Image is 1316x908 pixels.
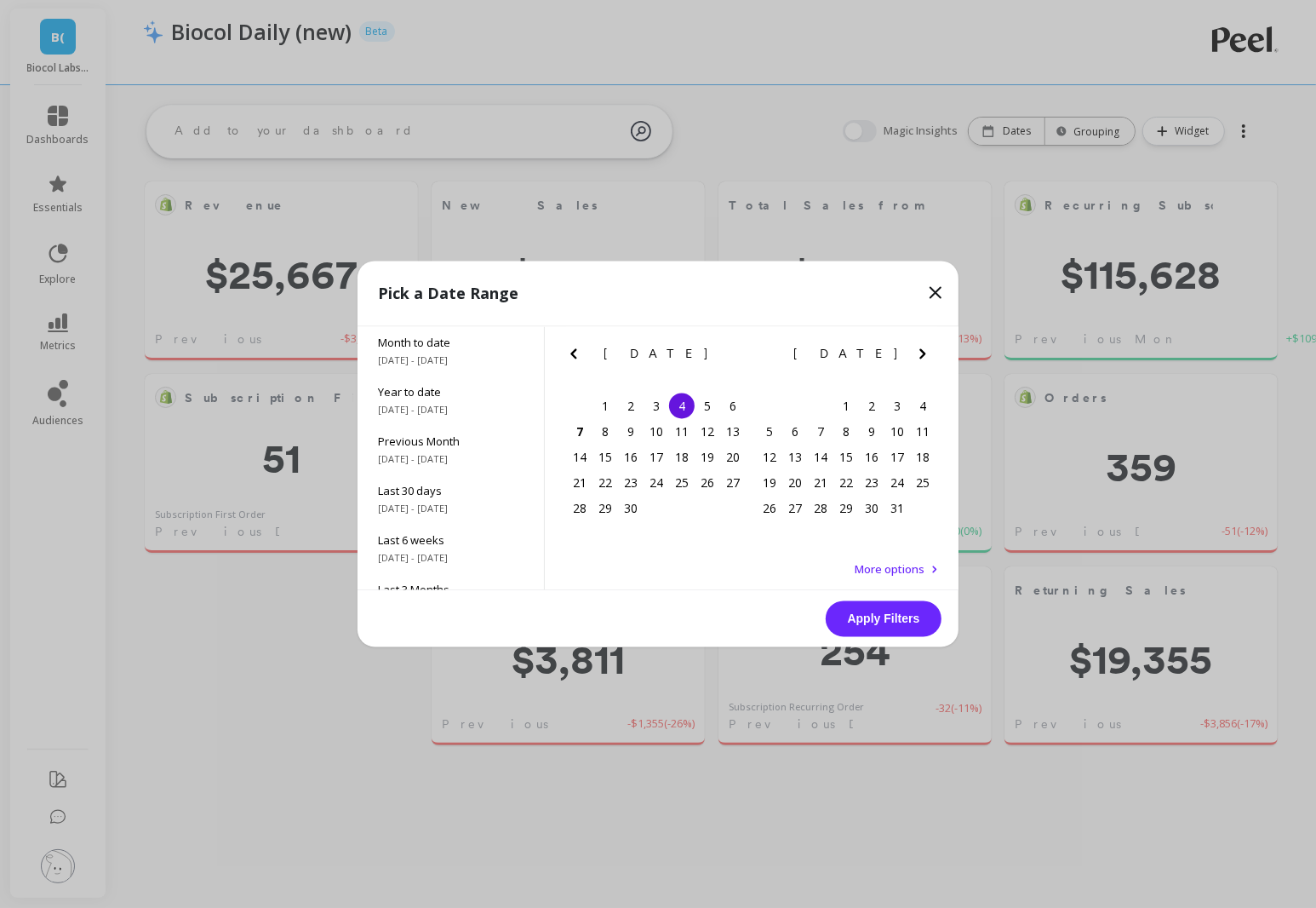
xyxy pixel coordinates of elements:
div: Choose Friday, September 5th, 2025 [695,394,720,419]
button: Next Month [723,344,750,371]
div: Choose Wednesday, October 22nd, 2025 [833,470,859,496]
div: Choose Thursday, September 25th, 2025 [669,470,695,496]
span: Previous Month [378,434,524,450]
div: Choose Monday, October 20th, 2025 [782,470,808,496]
div: Choose Thursday, October 2nd, 2025 [859,394,884,419]
div: Choose Sunday, September 28th, 2025 [567,496,592,521]
div: Choose Thursday, October 16th, 2025 [859,445,884,470]
div: Choose Sunday, October 26th, 2025 [757,496,782,521]
div: Choose Saturday, September 27th, 2025 [720,470,746,496]
div: Choose Sunday, September 14th, 2025 [567,445,592,470]
div: Choose Monday, September 15th, 2025 [592,445,618,470]
span: Last 6 weeks [378,533,524,549]
div: Choose Monday, September 8th, 2025 [592,419,618,445]
div: Choose Sunday, October 12th, 2025 [757,445,782,470]
div: Choose Friday, October 31st, 2025 [884,496,910,521]
div: Choose Saturday, September 6th, 2025 [720,394,746,419]
div: Choose Wednesday, October 29th, 2025 [833,496,859,521]
div: Choose Tuesday, September 16th, 2025 [618,445,644,470]
div: Choose Tuesday, September 23rd, 2025 [618,470,644,496]
div: Choose Saturday, October 18th, 2025 [910,445,936,470]
div: Choose Saturday, September 13th, 2025 [720,419,746,445]
div: Choose Thursday, September 4th, 2025 [669,394,695,419]
div: Choose Tuesday, October 21st, 2025 [808,470,833,496]
div: Choose Thursday, October 23rd, 2025 [859,470,884,496]
span: [DATE] - [DATE] [378,404,524,417]
div: Choose Saturday, October 11th, 2025 [910,419,936,445]
div: Choose Tuesday, October 14th, 2025 [808,445,833,470]
div: Choose Tuesday, September 9th, 2025 [618,419,644,445]
p: Pick a Date Range [378,282,518,306]
div: Choose Tuesday, October 28th, 2025 [808,496,833,521]
div: Choose Sunday, September 21st, 2025 [567,470,592,496]
button: Previous Month [564,344,591,371]
div: Choose Sunday, October 5th, 2025 [757,419,782,445]
span: [DATE] - [DATE] [378,503,524,516]
span: [DATE] - [DATE] [378,453,524,467]
div: Choose Saturday, October 25th, 2025 [910,470,936,496]
div: Choose Wednesday, September 17th, 2025 [644,445,669,470]
div: Choose Wednesday, October 15th, 2025 [833,445,859,470]
span: Month to date [378,336,524,351]
span: [DATE] [793,348,900,361]
div: Choose Wednesday, October 1st, 2025 [833,394,859,419]
div: Choose Wednesday, September 10th, 2025 [644,419,669,445]
div: Choose Thursday, September 18th, 2025 [669,445,695,470]
div: Choose Friday, October 10th, 2025 [884,419,910,445]
div: month 2025-10 [757,394,936,521]
div: Choose Monday, September 29th, 2025 [592,496,618,521]
div: Choose Monday, September 22nd, 2025 [592,470,618,496]
span: [DATE] - [DATE] [378,552,524,566]
div: Choose Wednesday, September 3rd, 2025 [644,394,669,419]
button: Next Month [913,344,940,371]
div: Choose Friday, October 3rd, 2025 [884,394,910,419]
div: Choose Tuesday, September 30th, 2025 [618,496,644,521]
div: Choose Friday, September 12th, 2025 [695,419,720,445]
div: Choose Wednesday, September 24th, 2025 [644,470,669,496]
button: Previous Month [753,344,781,371]
div: Choose Friday, September 19th, 2025 [695,445,720,470]
div: Choose Sunday, October 19th, 2025 [757,470,782,496]
span: Year to date [378,385,524,400]
span: [DATE] - [DATE] [378,354,524,368]
div: Choose Thursday, October 30th, 2025 [859,496,884,521]
span: [DATE] [604,348,710,361]
div: Choose Saturday, October 4th, 2025 [910,394,936,419]
span: More options [855,562,924,578]
span: Last 30 days [378,484,524,499]
div: Choose Thursday, September 11th, 2025 [669,419,695,445]
div: Choose Sunday, September 7th, 2025 [567,419,592,445]
div: Choose Friday, September 26th, 2025 [695,470,720,496]
div: Choose Tuesday, October 7th, 2025 [808,419,833,445]
span: Last 3 Months [378,583,524,598]
div: Choose Friday, October 24th, 2025 [884,470,910,496]
div: Choose Monday, October 27th, 2025 [782,496,808,521]
div: Choose Friday, October 17th, 2025 [884,445,910,470]
div: Choose Tuesday, September 2nd, 2025 [618,394,644,419]
button: Apply Filters [826,601,941,637]
div: Choose Wednesday, October 8th, 2025 [833,419,859,445]
div: Choose Monday, September 1st, 2025 [592,394,618,419]
div: Choose Saturday, September 20th, 2025 [720,445,746,470]
div: Choose Monday, October 6th, 2025 [782,419,808,445]
div: Choose Thursday, October 9th, 2025 [859,419,884,445]
div: Choose Monday, October 13th, 2025 [782,445,808,470]
div: month 2025-09 [567,394,746,521]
